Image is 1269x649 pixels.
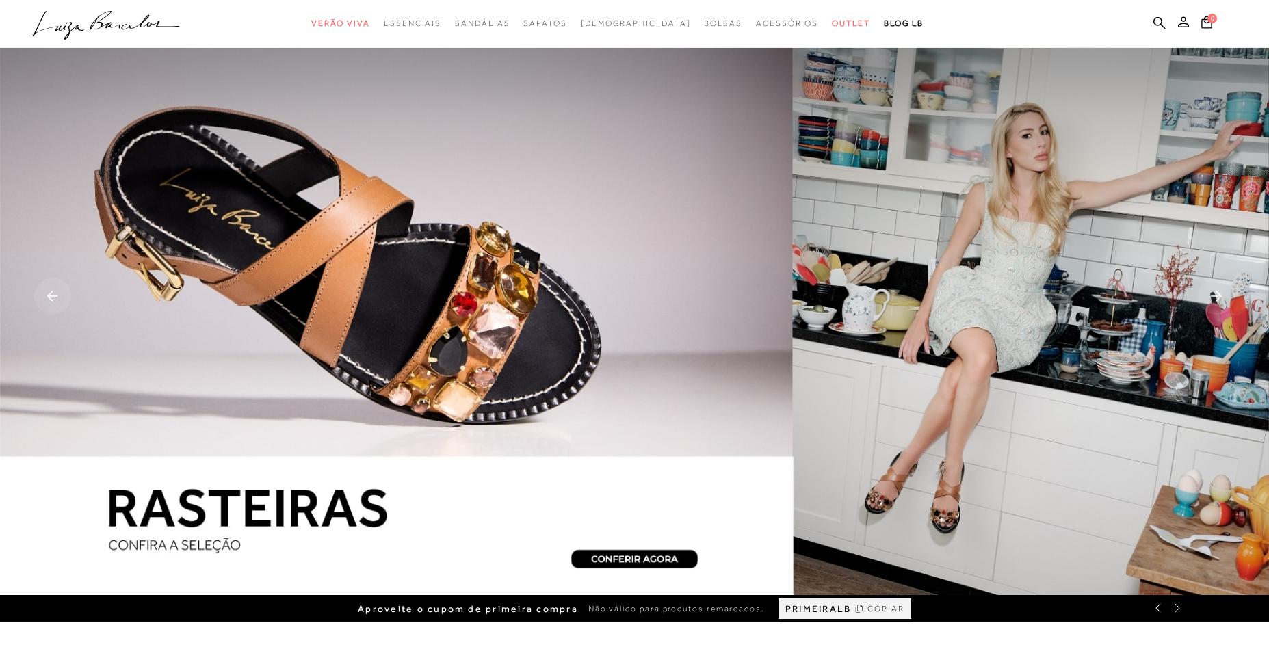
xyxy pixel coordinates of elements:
a: categoryNavScreenReaderText [311,11,370,36]
span: Verão Viva [311,18,370,28]
span: Outlet [832,18,870,28]
span: Não válido para produtos remarcados. [588,603,765,615]
span: 0 [1207,14,1217,23]
a: categoryNavScreenReaderText [384,11,441,36]
span: Acessórios [756,18,818,28]
span: Bolsas [704,18,742,28]
span: Essenciais [384,18,441,28]
span: BLOG LB [884,18,924,28]
span: Sapatos [523,18,566,28]
a: categoryNavScreenReaderText [455,11,510,36]
span: Aproveite o cupom de primeira compra [358,603,578,615]
a: categoryNavScreenReaderText [704,11,742,36]
button: 0 [1197,15,1216,34]
a: categoryNavScreenReaderText [756,11,818,36]
a: noSubCategoriesText [581,11,691,36]
span: Sandálias [455,18,510,28]
a: categoryNavScreenReaderText [832,11,870,36]
a: categoryNavScreenReaderText [523,11,566,36]
span: COPIAR [867,602,904,615]
a: BLOG LB [884,11,924,36]
span: PRIMEIRALB [785,603,851,615]
span: [DEMOGRAPHIC_DATA] [581,18,691,28]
